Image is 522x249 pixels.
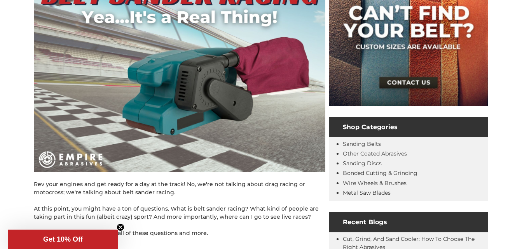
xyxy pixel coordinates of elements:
h4: Shop Categories [329,117,488,137]
a: Metal Saw Blades [343,189,391,196]
a: Wire Wheels & Brushes [343,180,407,187]
h4: Recent Blogs [329,212,488,232]
p: Rev your engines and get ready for a day at the track! No, we're not talking about drag racing or... [34,180,325,197]
button: Close teaser [117,223,124,231]
a: Bonded Cutting & Grinding [343,169,417,176]
a: Sanding Discs [343,160,382,167]
a: Sanding Belts [343,140,381,147]
div: Get 10% OffClose teaser [8,230,118,249]
a: Other Coated Abrasives [343,150,407,157]
p: We'll give you the answers to all of these questions and more. [34,229,325,237]
p: At this point, you might have a ton of questions. What is belt sander racing? What kind of people... [34,205,325,221]
span: Get 10% Off [43,235,83,243]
